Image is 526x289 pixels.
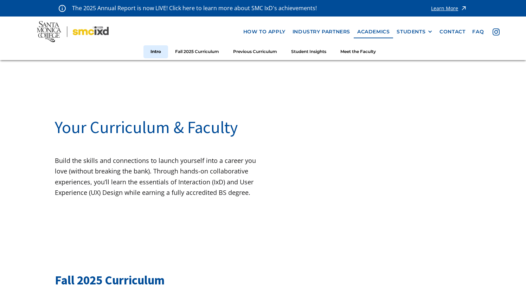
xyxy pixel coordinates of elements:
[72,4,317,13] p: The 2025 Annual Report is now LIVE! Click here to learn more about SMC IxD's achievements!
[354,25,393,38] a: Academics
[55,155,263,198] p: Build the skills and connections to launch yourself into a career you love (without breaking the ...
[226,45,284,58] a: Previous Curriculum
[431,4,467,13] a: Learn More
[37,21,109,42] img: Santa Monica College - SMC IxD logo
[55,272,472,289] h2: Fall 2025 Curriculum
[55,117,238,138] span: Your Curriculum & Faculty
[397,29,432,35] div: STUDENTS
[460,4,467,13] img: icon - arrow - alert
[289,25,354,38] a: industry partners
[436,25,469,38] a: contact
[284,45,333,58] a: Student Insights
[431,6,458,11] div: Learn More
[469,25,487,38] a: faq
[59,5,66,12] img: icon - information - alert
[168,45,226,58] a: Fall 2025 Curriculum
[240,25,289,38] a: how to apply
[143,45,168,58] a: Intro
[397,29,425,35] div: STUDENTS
[333,45,383,58] a: Meet the Faculty
[493,28,500,35] img: icon - instagram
